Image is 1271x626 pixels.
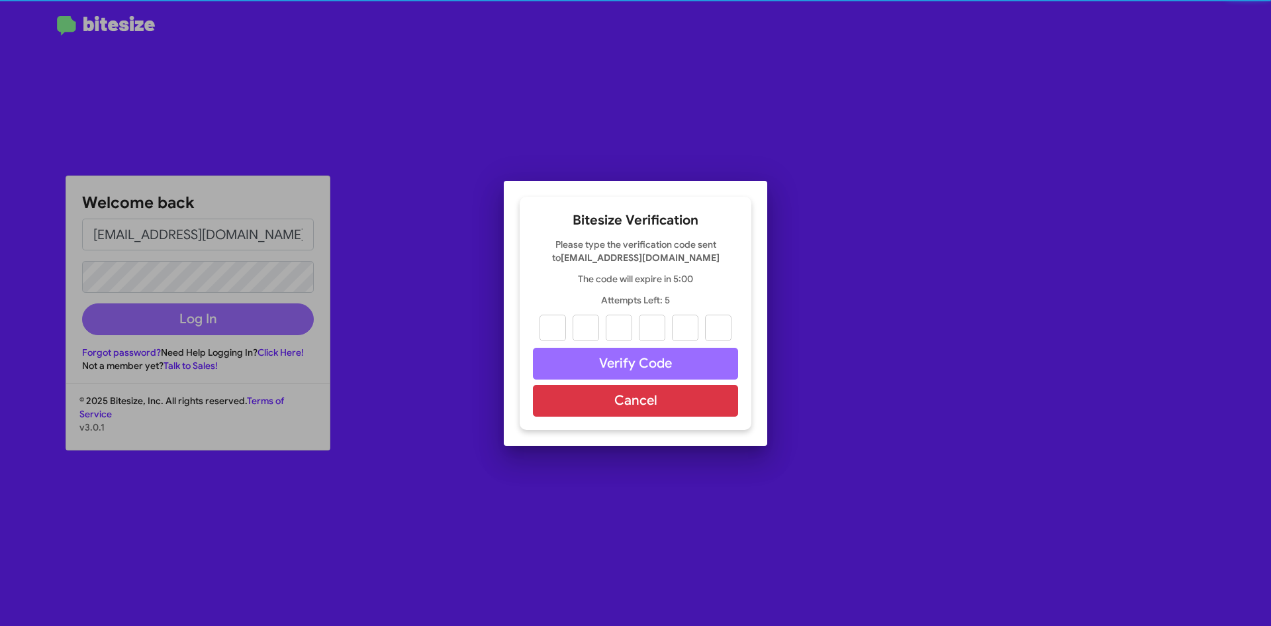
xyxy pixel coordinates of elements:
[533,238,738,264] p: Please type the verification code sent to
[533,385,738,417] button: Cancel
[561,252,720,264] strong: [EMAIL_ADDRESS][DOMAIN_NAME]
[533,272,738,286] p: The code will expire in 5:00
[533,210,738,231] h2: Bitesize Verification
[533,348,738,380] button: Verify Code
[533,293,738,307] p: Attempts Left: 5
